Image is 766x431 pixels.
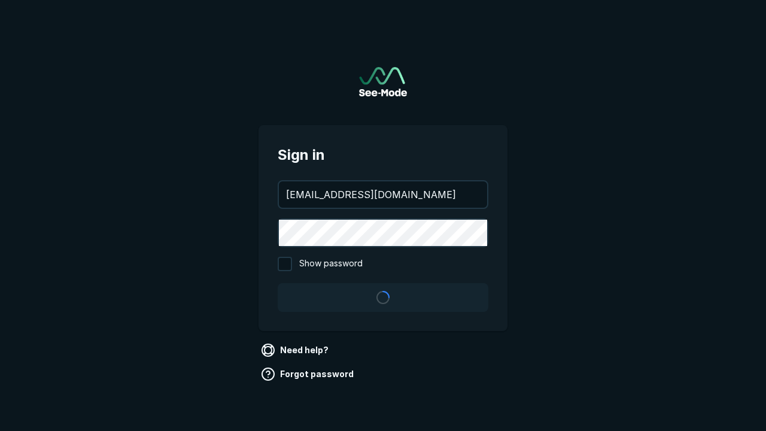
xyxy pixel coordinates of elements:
img: See-Mode Logo [359,67,407,96]
input: your@email.com [279,181,487,208]
span: Sign in [278,144,488,166]
a: Forgot password [259,365,358,384]
span: Show password [299,257,363,271]
a: Need help? [259,341,333,360]
a: Go to sign in [359,67,407,96]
